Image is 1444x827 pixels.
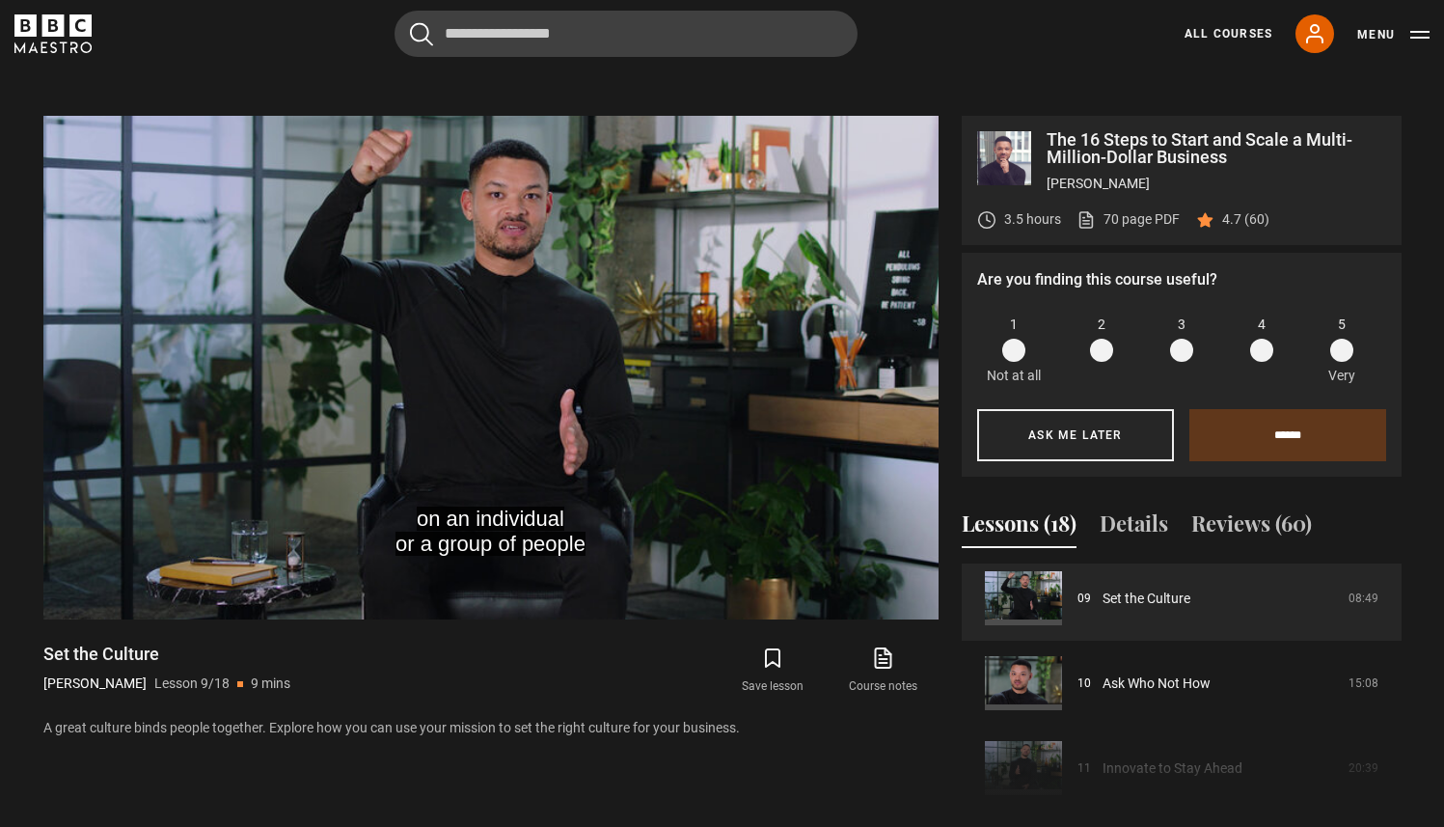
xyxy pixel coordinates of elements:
[14,14,92,53] svg: BBC Maestro
[1222,209,1269,230] p: 4.7 (60)
[410,22,433,46] button: Submit the search query
[154,674,230,694] p: Lesson 9/18
[1185,25,1272,42] a: All Courses
[395,11,858,57] input: Search
[251,674,290,694] p: 9 mins
[1010,315,1018,335] span: 1
[1103,674,1211,694] a: Ask Who Not How
[43,116,939,620] video-js: Video Player
[962,508,1076,548] button: Lessons (18)
[1076,209,1180,230] a: 70 page PDF
[977,409,1174,461] button: Ask me later
[1323,366,1361,386] p: Very
[1191,508,1312,548] button: Reviews (60)
[1103,589,1190,609] a: Set the Culture
[43,643,290,666] h1: Set the Culture
[1004,209,1061,230] p: 3.5 hours
[1047,174,1386,194] p: [PERSON_NAME]
[1258,315,1266,335] span: 4
[1047,131,1386,166] p: The 16 Steps to Start and Scale a Multi-Million-Dollar Business
[977,268,1386,291] p: Are you finding this course useful?
[1338,315,1346,335] span: 5
[43,674,147,694] p: [PERSON_NAME]
[718,643,828,699] button: Save lesson
[1100,508,1168,548] button: Details
[1178,315,1185,335] span: 3
[1357,25,1430,44] button: Toggle navigation
[828,643,938,699] a: Course notes
[1098,315,1105,335] span: 2
[43,718,939,738] p: A great culture binds people together. Explore how you can use your mission to set the right cult...
[987,366,1041,386] p: Not at all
